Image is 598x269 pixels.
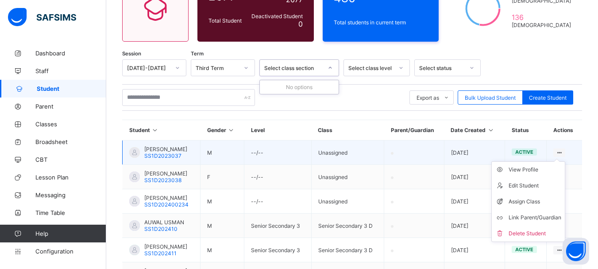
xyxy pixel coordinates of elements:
th: Student [123,120,201,140]
i: Sort in Ascending Order [487,127,494,133]
td: M [201,238,244,262]
span: SS1D202400234 [144,201,189,208]
th: Status [505,120,547,140]
span: CBT [35,156,106,163]
span: [PERSON_NAME] [144,170,187,177]
span: 136 [512,13,571,22]
span: Lesson Plan [35,174,106,181]
button: Open asap [563,238,589,265]
span: Configuration [35,248,106,255]
div: Select class level [348,65,394,71]
th: Date Created [444,120,505,140]
td: Unassigned [311,165,384,189]
span: Create Student [529,94,567,101]
th: Gender [201,120,244,140]
span: Staff [35,67,106,74]
span: Total students in current term [334,19,428,26]
th: Level [244,120,312,140]
div: Edit Student [509,181,561,190]
span: Student [37,85,106,92]
td: M [201,140,244,165]
div: Third Term [196,65,239,71]
span: Messaging [35,191,106,199]
td: Unassigned [311,189,384,214]
span: Export as [417,94,439,101]
div: Select status [419,65,464,71]
th: Class [311,120,384,140]
span: Help [35,230,106,237]
td: Senior Secondary 3 D [311,214,384,238]
img: safsims [8,8,76,27]
td: Senior Secondary 3 [244,238,312,262]
span: SS1D2023038 [144,177,181,183]
td: Unassigned [311,140,384,165]
span: 0 [298,19,303,28]
span: Deactivated Student [250,13,303,19]
th: Parent/Guardian [384,120,444,140]
td: [DATE] [444,165,505,189]
div: Select class section [264,65,323,71]
span: [PERSON_NAME] [144,243,187,250]
span: Dashboard [35,50,106,57]
td: [DATE] [444,214,505,238]
span: Time Table [35,209,106,216]
div: Total Student [206,15,247,26]
div: View Profile [509,165,561,174]
td: F [201,165,244,189]
td: M [201,214,244,238]
td: --/-- [244,165,312,189]
span: SS1D2023037 [144,152,181,159]
div: Link Parent/Guardian [509,213,561,222]
td: [DATE] [444,140,505,165]
span: Parent [35,103,106,110]
span: Term [191,51,204,57]
i: Sort in Ascending Order [151,127,159,133]
span: Classes [35,121,106,128]
td: [DATE] [444,189,505,214]
td: --/-- [244,140,312,165]
div: [DATE]-[DATE] [127,65,170,71]
span: [DEMOGRAPHIC_DATA] [512,22,571,28]
span: [PERSON_NAME] [144,146,187,152]
td: [DATE] [444,238,505,262]
span: SS1D202410 [144,226,177,232]
div: Assign Class [509,197,561,206]
span: AUWAL USMAN [144,219,184,226]
span: Broadsheet [35,138,106,145]
td: Senior Secondary 3 D [311,238,384,262]
div: No options [260,80,339,94]
td: M [201,189,244,214]
th: Actions [547,120,582,140]
span: Session [122,51,141,57]
span: SS1D202411 [144,250,177,257]
span: [PERSON_NAME] [144,195,189,201]
td: Senior Secondary 3 [244,214,312,238]
td: --/-- [244,189,312,214]
span: active [515,149,533,155]
span: Bulk Upload Student [465,94,516,101]
span: active [515,246,533,253]
div: Delete Student [509,229,561,238]
i: Sort in Ascending Order [228,127,235,133]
